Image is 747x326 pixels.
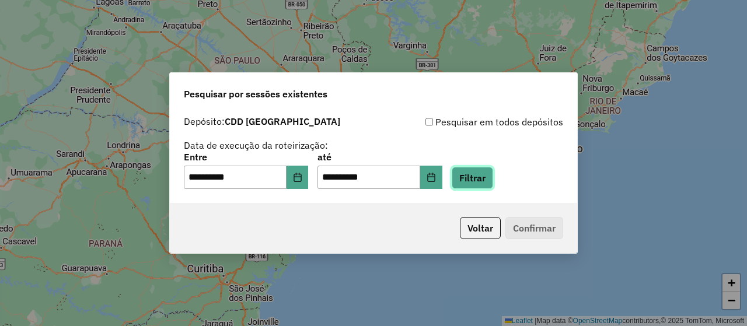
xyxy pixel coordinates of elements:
[460,217,501,239] button: Voltar
[184,150,308,164] label: Entre
[317,150,442,164] label: até
[420,166,442,189] button: Choose Date
[373,115,563,129] div: Pesquisar em todos depósitos
[452,167,493,189] button: Filtrar
[184,87,327,101] span: Pesquisar por sessões existentes
[184,114,340,128] label: Depósito:
[225,115,340,127] strong: CDD [GEOGRAPHIC_DATA]
[184,138,328,152] label: Data de execução da roteirização:
[287,166,309,189] button: Choose Date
